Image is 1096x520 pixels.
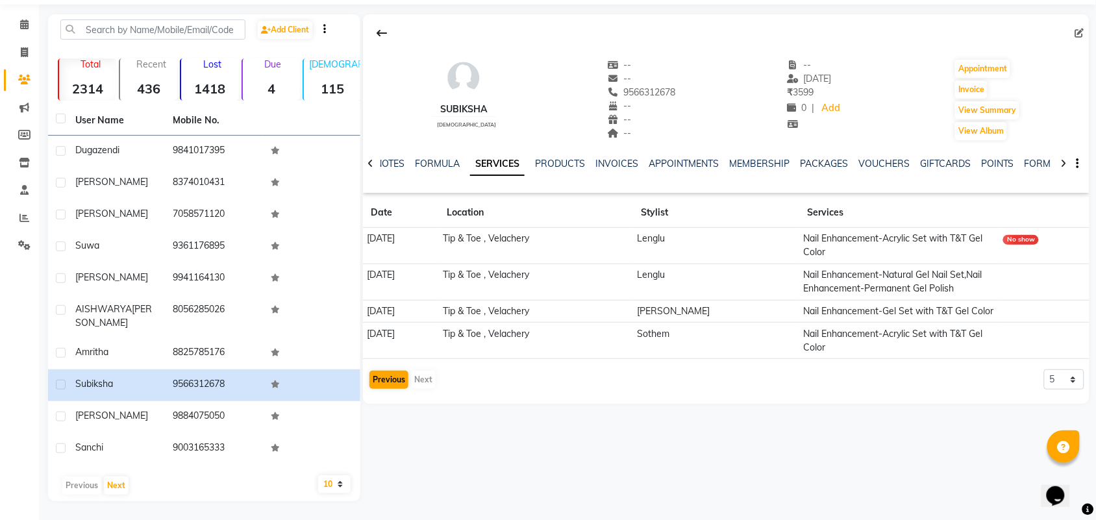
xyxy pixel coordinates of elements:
[799,264,999,300] td: Nail Enhancement-Natural Gel Nail Set,Nail Enhancement-Permanent Gel Polish
[75,410,148,421] span: [PERSON_NAME]
[787,86,793,98] span: ₹
[59,80,116,97] strong: 2314
[607,73,632,84] span: --
[607,127,632,139] span: --
[75,240,99,251] span: suwa
[1041,468,1083,507] iframe: chat widget
[165,401,262,433] td: 9884075050
[920,158,971,169] a: GIFTCARDS
[787,59,812,71] span: --
[165,231,262,263] td: 9361176895
[369,371,408,389] button: Previous
[981,158,1014,169] a: POINTS
[363,300,439,323] td: [DATE]
[955,80,988,99] button: Invoice
[309,58,361,70] p: [DEMOGRAPHIC_DATA]
[165,136,262,167] td: 9841017395
[75,271,148,283] span: [PERSON_NAME]
[75,144,119,156] span: dugazendi
[432,103,496,116] div: Subiksha
[125,58,177,70] p: Recent
[120,80,177,97] strong: 436
[245,58,300,70] p: Due
[165,199,262,231] td: 7058571120
[799,228,999,264] td: Nail Enhancement-Acrylic Set with T&T Gel Color
[64,58,116,70] p: Total
[444,58,483,97] img: avatar
[799,300,999,323] td: Nail Enhancement-Gel Set with T&T Gel Color
[649,158,719,169] a: APPOINTMENTS
[729,158,790,169] a: MEMBERSHIP
[304,80,361,97] strong: 115
[799,323,999,359] td: Nail Enhancement-Acrylic Set with T&T Gel Color
[1003,235,1039,245] div: No show
[363,228,439,264] td: [DATE]
[165,263,262,295] td: 9941164130
[607,59,632,71] span: --
[368,21,395,45] div: Back to Client
[1025,158,1057,169] a: FORMS
[75,176,148,188] span: [PERSON_NAME]
[165,338,262,369] td: 8825785176
[633,300,799,323] td: [PERSON_NAME]
[60,19,245,40] input: Search by Name/Mobile/Email/Code
[68,106,165,136] th: User Name
[258,21,312,39] a: Add Client
[787,86,814,98] span: 3599
[800,158,848,169] a: PACKAGES
[437,121,496,128] span: [DEMOGRAPHIC_DATA]
[243,80,300,97] strong: 4
[633,264,799,300] td: Lenglu
[439,300,633,323] td: Tip & Toe , Velachery
[363,264,439,300] td: [DATE]
[165,295,262,338] td: 8056285026
[75,303,132,315] span: AISHWARYA
[165,369,262,401] td: 9566312678
[439,228,633,264] td: Tip & Toe , Velachery
[104,477,129,495] button: Next
[535,158,585,169] a: PRODUCTS
[633,198,799,228] th: Stylist
[165,167,262,199] td: 8374010431
[607,86,676,98] span: 9566312678
[181,80,238,97] strong: 1418
[439,198,633,228] th: Location
[607,100,632,112] span: --
[165,433,262,465] td: 9003165333
[439,264,633,300] td: Tip & Toe , Velachery
[787,102,806,114] span: 0
[470,153,525,176] a: SERVICES
[415,158,460,169] a: FORMULA
[75,208,148,219] span: [PERSON_NAME]
[75,378,113,390] span: Subiksha
[363,323,439,359] td: [DATE]
[812,101,814,115] span: |
[633,228,799,264] td: Lenglu
[607,114,632,125] span: --
[375,158,405,169] a: NOTES
[165,106,262,136] th: Mobile No.
[799,198,999,228] th: Services
[858,158,910,169] a: VOUCHERS
[439,323,633,359] td: Tip & Toe , Velachery
[955,60,1010,78] button: Appointment
[633,323,799,359] td: Sothem
[819,99,842,118] a: Add
[787,73,832,84] span: [DATE]
[955,101,1019,119] button: View Summary
[75,441,103,453] span: Sanchi
[955,122,1007,140] button: View Album
[75,346,108,358] span: Amritha
[595,158,638,169] a: INVOICES
[363,198,439,228] th: Date
[186,58,238,70] p: Lost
